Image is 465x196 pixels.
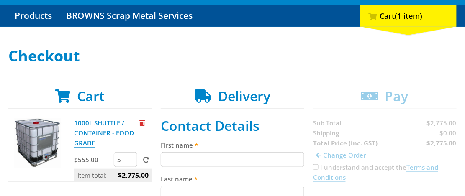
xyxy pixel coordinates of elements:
[77,87,105,105] span: Cart
[60,5,199,27] a: Go to the BROWNS Scrap Metal Services page
[12,118,62,168] img: 1000L SHUTTLE / CONTAINER - FOOD GRADE
[161,174,304,184] label: Last name
[8,5,58,27] a: Go to the Products page
[139,119,145,127] a: Remove from cart
[161,118,304,134] h2: Contact Details
[218,87,270,105] span: Delivery
[161,152,304,167] input: Please enter your first name.
[74,119,134,148] a: 1000L SHUTTLE / CONTAINER - FOOD GRADE
[74,169,152,181] p: Item total:
[118,169,149,181] span: $2,775.00
[161,140,304,150] label: First name
[395,11,423,21] span: (1 item)
[74,155,112,165] p: $555.00
[8,48,457,64] h1: Checkout
[360,5,457,27] div: Cart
